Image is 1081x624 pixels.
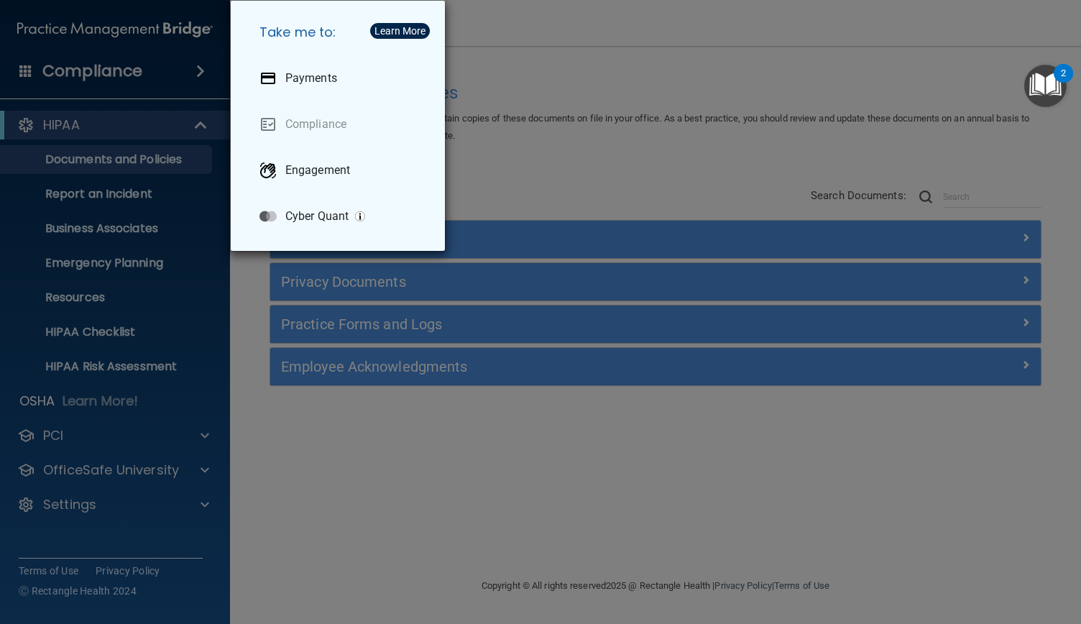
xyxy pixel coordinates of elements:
a: Payments [248,58,433,98]
div: 2 [1061,73,1066,92]
a: Cyber Quant [248,196,433,237]
p: Payments [285,71,337,86]
iframe: Drift Widget Chat Controller [832,522,1064,579]
button: Learn More [370,23,430,39]
a: Engagement [248,150,433,191]
p: Cyber Quant [285,209,349,224]
h5: Take me to: [248,12,433,52]
button: Open Resource Center, 2 new notifications [1024,65,1067,107]
a: Compliance [248,104,433,144]
div: Learn More [374,26,425,36]
p: Engagement [285,163,350,178]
